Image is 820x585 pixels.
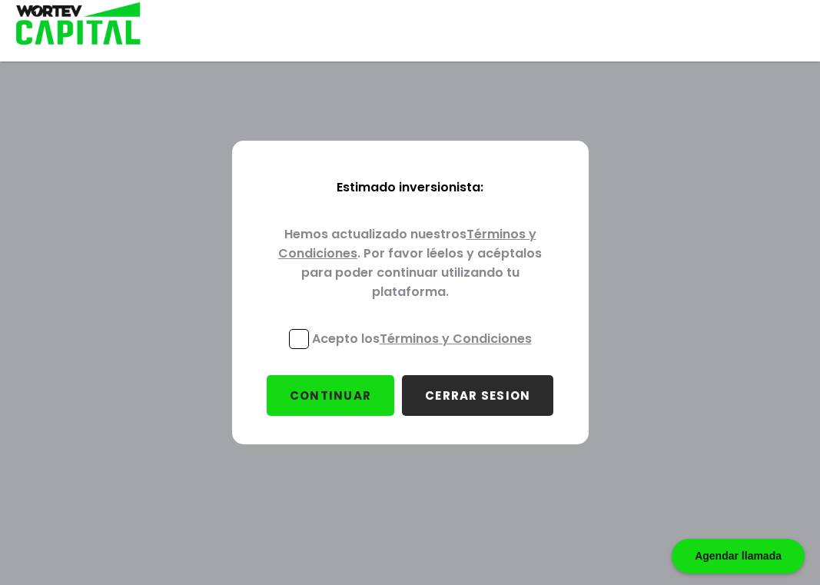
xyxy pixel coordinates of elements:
a: Términos y Condiciones [380,330,532,347]
p: Estimado inversionista: [257,165,564,212]
div: Agendar llamada [672,539,805,573]
p: Hemos actualizado nuestros . Por favor léelos y acéptalos para poder continuar utilizando tu plat... [257,212,564,317]
button: CERRAR SESION [402,375,553,416]
p: Acepto los [312,329,532,348]
button: CONTINUAR [267,375,394,416]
